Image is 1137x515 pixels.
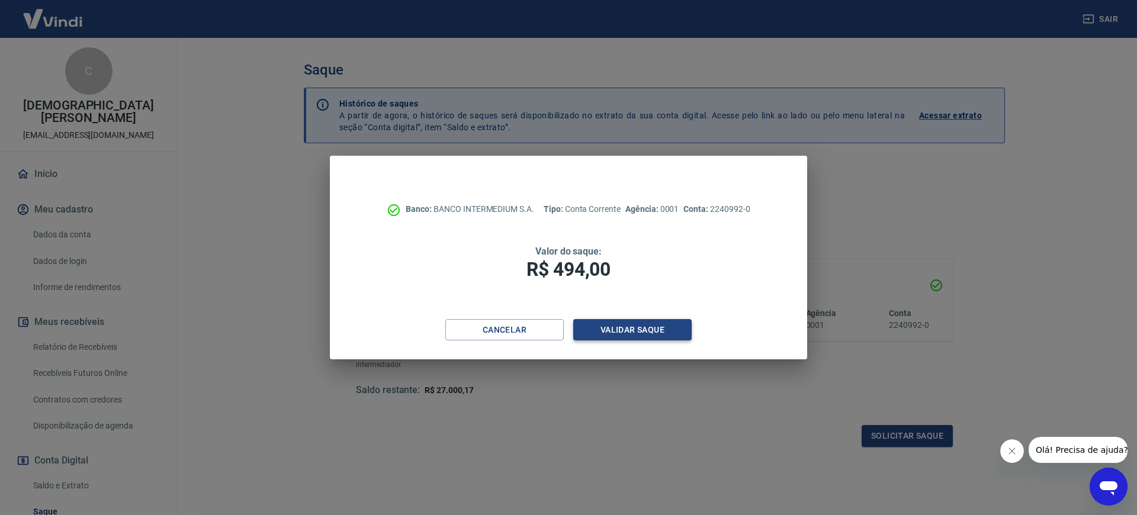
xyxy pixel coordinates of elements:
button: Cancelar [445,319,564,341]
span: Tipo: [544,204,565,214]
span: Agência: [625,204,660,214]
iframe: Fechar mensagem [1000,439,1024,463]
p: BANCO INTERMEDIUM S.A. [406,203,534,215]
p: 2240992-0 [683,203,750,215]
span: Olá! Precisa de ajuda? [7,8,99,18]
iframe: Botão para abrir a janela de mensagens [1090,468,1128,506]
span: R$ 494,00 [526,258,611,281]
p: 0001 [625,203,679,215]
span: Banco: [406,204,433,214]
p: Conta Corrente [544,203,621,215]
button: Validar saque [573,319,692,341]
span: Conta: [683,204,710,214]
iframe: Mensagem da empresa [1029,437,1128,463]
span: Valor do saque: [535,246,602,257]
